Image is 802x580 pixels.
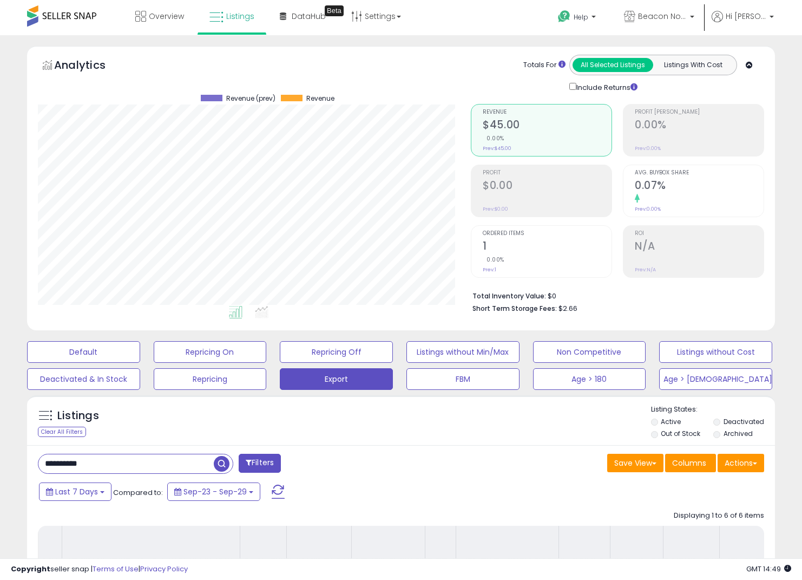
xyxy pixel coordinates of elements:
span: Hi [PERSON_NAME] [726,11,766,22]
div: Displaying 1 to 6 of 6 items [674,511,764,521]
button: Listings With Cost [653,58,733,72]
a: Help [549,2,607,35]
small: Prev: N/A [635,266,656,273]
button: Age > [DEMOGRAPHIC_DATA] [659,368,772,390]
button: Filters [239,454,281,473]
label: Archived [724,429,753,438]
strong: Copyright [11,564,50,574]
h2: 0.00% [635,119,764,133]
span: Profit [PERSON_NAME] [635,109,764,115]
h2: $0.00 [483,179,612,194]
div: Clear All Filters [38,427,86,437]
li: $0 [472,289,756,302]
span: Revenue [483,109,612,115]
button: Deactivated & In Stock [27,368,140,390]
span: Beacon North [638,11,687,22]
span: Listings [226,11,254,22]
span: $2.66 [558,303,577,314]
a: Privacy Policy [140,564,188,574]
b: Total Inventory Value: [472,291,546,301]
small: Prev: 0.00% [635,145,661,152]
button: Listings without Min/Max [406,341,520,363]
small: Prev: $0.00 [483,206,508,212]
div: seller snap | | [11,564,188,575]
span: DataHub [292,11,326,22]
button: Listings without Cost [659,341,772,363]
b: Short Term Storage Fees: [472,304,557,313]
a: Terms of Use [93,564,139,574]
span: Revenue (prev) [226,95,275,102]
button: Age > 180 [533,368,646,390]
a: Hi [PERSON_NAME] [712,11,774,35]
span: Help [574,12,588,22]
span: ROI [635,231,764,237]
i: Get Help [557,10,571,23]
button: Sep-23 - Sep-29 [167,483,260,501]
span: Columns [672,458,706,468]
button: Save View [607,454,663,472]
h5: Analytics [54,57,127,75]
button: Repricing Off [280,341,393,363]
label: Active [661,417,681,426]
button: All Selected Listings [573,58,653,72]
small: Prev: $45.00 [483,145,511,152]
h2: $45.00 [483,119,612,133]
button: Columns [665,454,716,472]
span: Avg. Buybox Share [635,170,764,176]
button: Actions [718,454,764,472]
p: Listing States: [651,405,775,415]
button: Default [27,341,140,363]
button: Export [280,368,393,390]
span: 2025-10-7 14:49 GMT [746,564,791,574]
small: Prev: 0.00% [635,206,661,212]
h2: N/A [635,240,764,255]
span: Compared to: [113,487,163,498]
div: Tooltip anchor [325,5,344,16]
span: Profit [483,170,612,176]
div: Totals For [523,60,566,70]
h2: 1 [483,240,612,255]
span: Sep-23 - Sep-29 [183,486,247,497]
label: Deactivated [724,417,764,426]
span: Ordered Items [483,231,612,237]
button: Repricing On [154,341,267,363]
small: 0.00% [483,256,504,264]
div: Include Returns [561,81,650,93]
button: FBM [406,368,520,390]
span: Overview [149,11,184,22]
button: Non Competitive [533,341,646,363]
button: Repricing [154,368,267,390]
small: 0.00% [483,134,504,142]
h2: 0.07% [635,179,764,194]
span: Last 7 Days [55,486,98,497]
label: Out of Stock [661,429,700,438]
h5: Listings [57,408,99,423]
small: Prev: 1 [483,266,496,273]
button: Last 7 Days [39,483,111,501]
span: Revenue [306,95,334,102]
